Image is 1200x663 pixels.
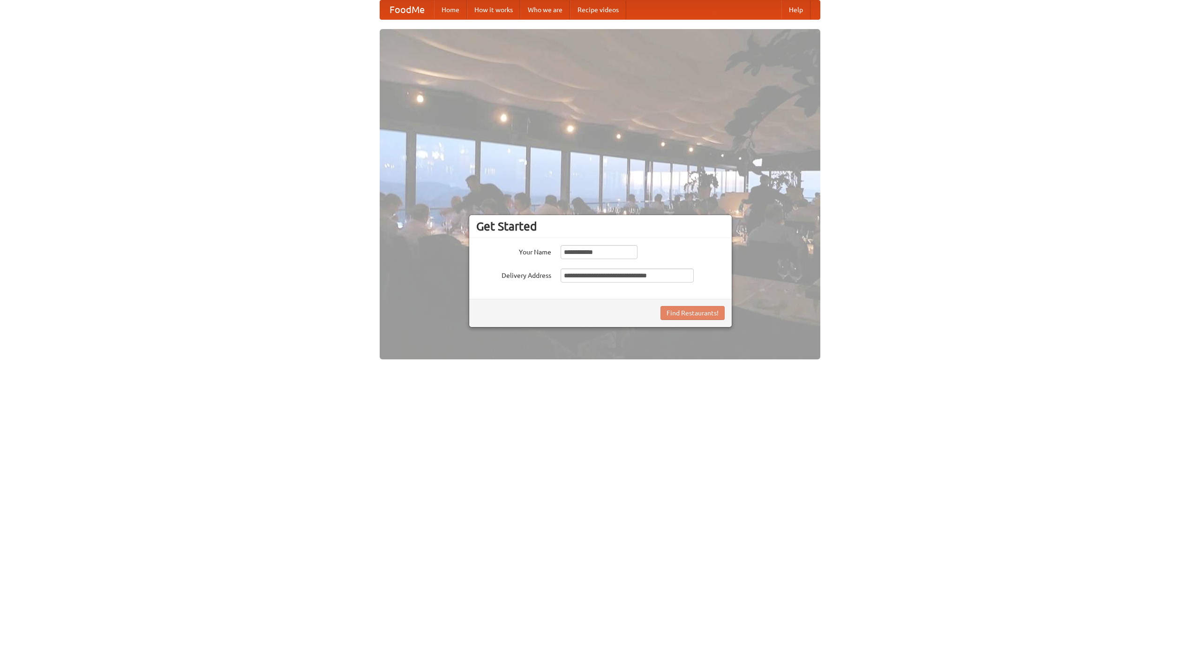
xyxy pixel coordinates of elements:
h3: Get Started [476,219,725,233]
a: Who we are [520,0,570,19]
a: Help [781,0,810,19]
a: Recipe videos [570,0,626,19]
a: How it works [467,0,520,19]
label: Delivery Address [476,268,551,280]
a: FoodMe [380,0,434,19]
button: Find Restaurants! [660,306,725,320]
a: Home [434,0,467,19]
label: Your Name [476,245,551,257]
